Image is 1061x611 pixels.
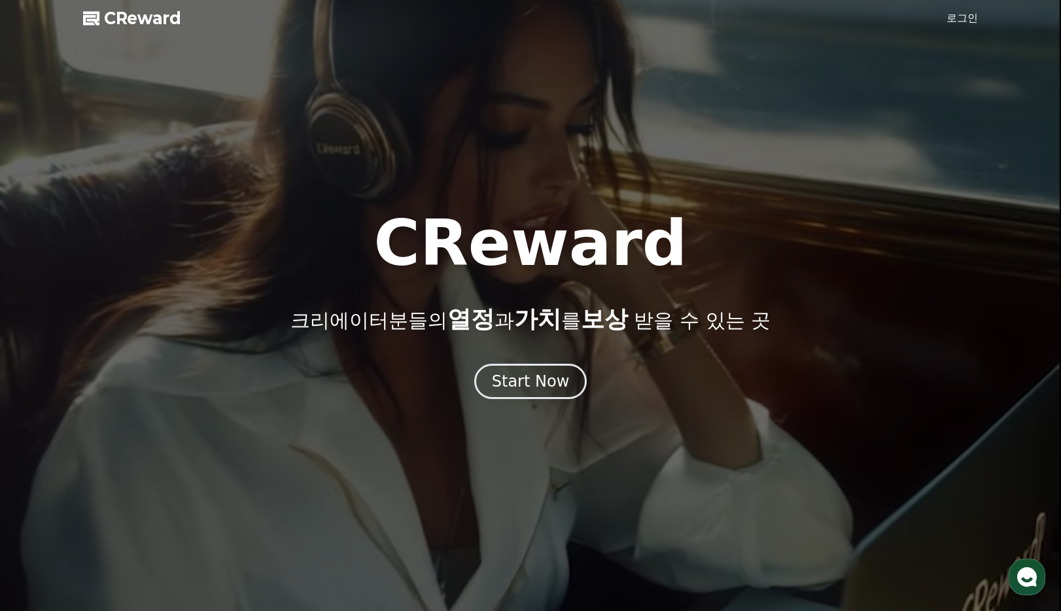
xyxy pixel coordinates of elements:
button: Start Now [474,364,587,399]
h1: CReward [374,212,687,275]
p: 크리에이터분들의 과 를 받을 수 있는 곳 [290,306,771,332]
a: CReward [83,8,181,29]
span: 보상 [581,305,628,332]
a: 대화 [86,415,169,447]
span: CReward [104,8,181,29]
a: Start Now [474,377,587,389]
span: 홈 [41,434,49,445]
span: 대화 [120,435,135,445]
a: 설정 [169,415,251,447]
span: 열정 [447,305,495,332]
a: 홈 [4,415,86,447]
span: 설정 [202,434,218,445]
span: 가치 [514,305,561,332]
div: Start Now [492,371,570,392]
a: 로그인 [947,10,978,26]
